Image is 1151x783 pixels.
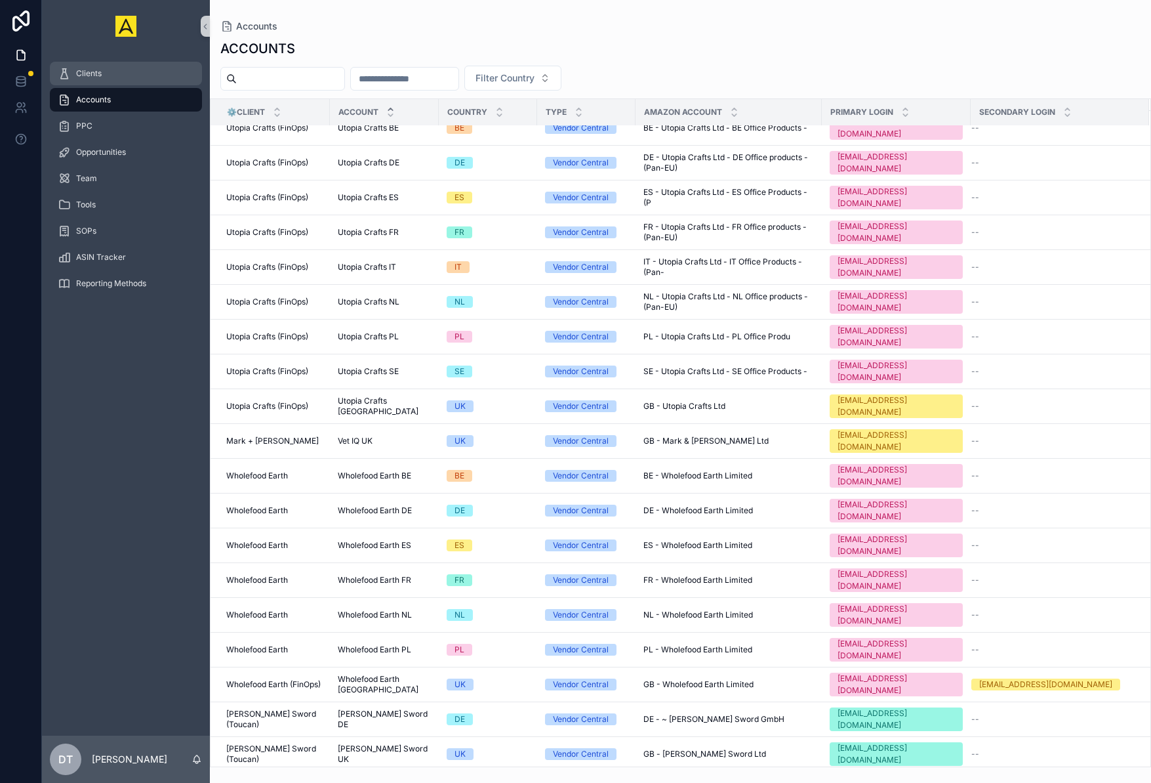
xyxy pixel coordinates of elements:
[76,173,97,184] span: Team
[971,540,979,551] span: --
[838,429,955,453] div: [EMAIL_ADDRESS][DOMAIN_NAME]
[226,262,308,272] span: Utopia Crafts (FinOps)
[838,742,955,766] div: [EMAIL_ADDRESS][DOMAIN_NAME]
[338,471,411,481] span: Wholefood Earth BE
[454,331,464,343] div: PL
[553,470,609,482] div: Vendor Central
[338,107,378,117] span: Account
[838,325,955,349] div: [EMAIL_ADDRESS][DOMAIN_NAME]
[553,713,609,725] div: Vendor Central
[643,714,784,725] span: DE - ~ [PERSON_NAME] Sword GmbH
[454,296,465,308] div: NL
[454,609,465,621] div: NL
[338,331,399,342] span: Utopia Crafts PL
[226,709,322,730] span: [PERSON_NAME] Sword (Toucan)
[50,219,202,243] a: SOPs
[454,679,466,690] div: UK
[454,157,465,169] div: DE
[226,679,321,690] span: Wholefood Earth (FinOps)
[50,114,202,138] a: PPC
[58,751,73,767] span: DT
[838,708,955,731] div: [EMAIL_ADDRESS][DOMAIN_NAME]
[227,107,265,117] span: ⚙️Client
[971,227,979,238] span: --
[338,709,431,730] span: [PERSON_NAME] Sword DE
[50,167,202,190] a: Team
[226,123,308,133] span: Utopia Crafts (FinOps)
[553,400,609,412] div: Vendor Central
[553,226,609,238] div: Vendor Central
[553,644,609,656] div: Vendor Central
[76,200,96,210] span: Tools
[226,610,288,620] span: Wholefood Earth
[226,540,288,551] span: Wholefood Earth
[338,505,412,516] span: Wholefood Earth DE
[42,53,210,312] div: scrollable content
[338,744,431,765] span: [PERSON_NAME] Sword UK
[454,574,464,586] div: FR
[338,674,431,695] span: Wholefood Earth [GEOGRAPHIC_DATA]
[226,331,308,342] span: Utopia Crafts (FinOps)
[475,72,535,85] span: Filter Country
[643,471,752,481] span: BE - Wholefood Earth Limited
[838,534,955,557] div: [EMAIL_ADDRESS][DOMAIN_NAME]
[971,714,979,725] span: --
[338,645,411,655] span: Wholefood Earth PL
[76,278,146,289] span: Reporting Methods
[76,68,102,79] span: Clients
[643,505,753,516] span: DE - Wholefood Earth Limited
[838,638,955,662] div: [EMAIL_ADDRESS][DOMAIN_NAME]
[830,107,893,117] span: Primary Login
[226,505,288,516] span: Wholefood Earth
[226,401,308,412] span: Utopia Crafts (FinOps)
[553,748,609,760] div: Vendor Central
[971,645,979,655] span: --
[226,645,288,655] span: Wholefood Earth
[338,610,412,620] span: Wholefood Earth NL
[553,574,609,586] div: Vendor Central
[454,226,464,238] div: FR
[553,157,609,169] div: Vendor Central
[643,257,814,278] span: IT - Utopia Crafts Ltd - IT Office Products - (Pan-
[220,39,295,58] h1: ACCOUNTS
[338,575,411,585] span: Wholefood Earth FR
[454,505,465,517] div: DE
[226,436,319,446] span: Mark + [PERSON_NAME]
[220,20,277,33] a: Accounts
[546,107,567,117] span: Type
[971,331,979,342] span: --
[454,644,464,656] div: PL
[971,505,979,516] span: --
[553,435,609,447] div: Vendor Central
[971,436,979,446] span: --
[553,331,609,343] div: Vendor Central
[338,123,399,133] span: Utopia Crafts BE
[971,401,979,412] span: --
[643,540,752,551] span: ES - Wholefood Earth Limited
[338,396,431,417] span: Utopia Crafts [GEOGRAPHIC_DATA]
[838,221,955,244] div: [EMAIL_ADDRESS][DOMAIN_NAME]
[226,575,288,585] span: Wholefood Earth
[643,187,814,208] span: ES - Utopia Crafts Ltd - ES Office Products - (P
[838,151,955,175] div: [EMAIL_ADDRESS][DOMAIN_NAME]
[76,147,126,158] span: Opportunities
[454,470,464,482] div: BE
[338,540,411,551] span: Wholefood Earth ES
[76,95,111,105] span: Accounts
[50,193,202,217] a: Tools
[838,290,955,314] div: [EMAIL_ADDRESS][DOMAIN_NAME]
[643,575,752,585] span: FR - Wholefood Earth Limited
[115,16,136,37] img: App logo
[971,610,979,620] span: --
[838,116,955,140] div: [EMAIL_ADDRESS][DOMAIN_NAME]
[338,262,396,272] span: Utopia Crafts IT
[454,748,466,760] div: UK
[838,603,955,627] div: [EMAIL_ADDRESS][DOMAIN_NAME]
[971,749,979,759] span: --
[464,66,561,91] button: Select Button
[226,471,288,481] span: Wholefood Earth
[50,272,202,295] a: Reporting Methods
[50,245,202,269] a: ASIN Tracker
[454,366,464,377] div: SE
[643,152,814,173] span: DE - Utopia Crafts Ltd - DE Office products - (Pan-EU)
